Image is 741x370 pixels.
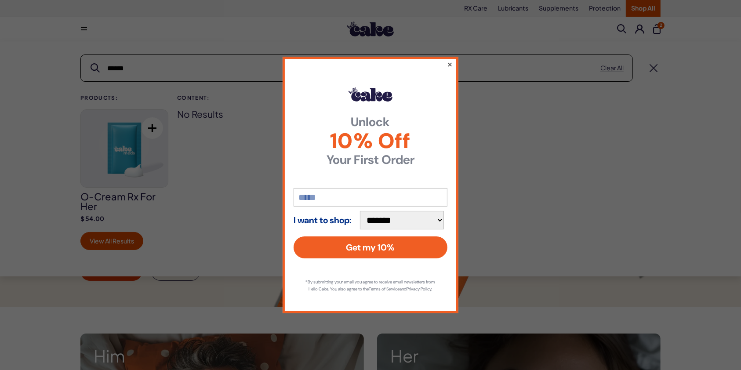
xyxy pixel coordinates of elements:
img: Hello Cake [349,87,392,102]
strong: I want to shop: [294,215,352,225]
strong: Unlock [294,116,447,128]
strong: Your First Order [294,154,447,166]
button: × [447,59,453,69]
span: 10% Off [294,131,447,152]
p: *By submitting your email you agree to receive email newsletters from Hello Cake. You also agree ... [302,279,439,293]
a: Privacy Policy [407,286,432,292]
button: Get my 10% [294,236,447,258]
a: Terms of Service [369,286,400,292]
